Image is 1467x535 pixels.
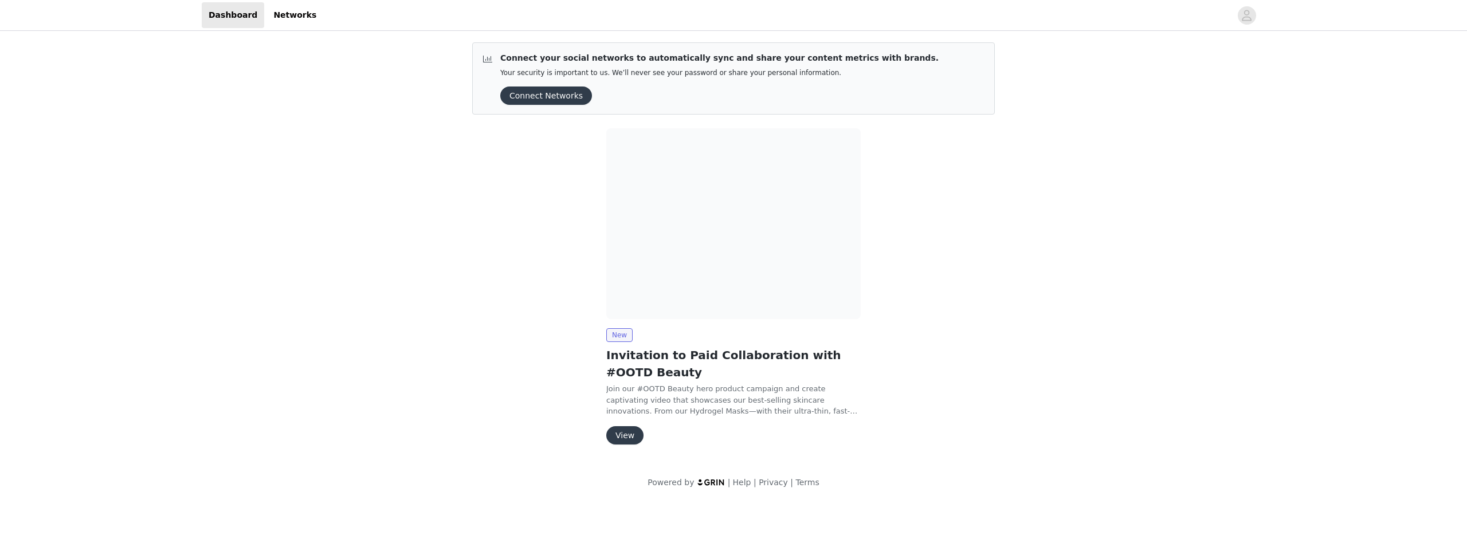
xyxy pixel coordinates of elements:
[790,478,793,487] span: |
[606,128,861,319] img: OOTDBEAUTY
[606,328,633,342] span: New
[606,383,861,417] p: Join our #OOTD Beauty hero product campaign and create captivating video that showcases our best-...
[500,86,592,105] button: Connect Networks
[606,431,644,440] a: View
[648,478,694,487] span: Powered by
[733,478,751,487] a: Help
[202,2,264,28] a: Dashboard
[1241,6,1252,25] div: avatar
[500,69,939,77] p: Your security is important to us. We’ll never see your password or share your personal information.
[697,478,725,486] img: logo
[606,347,861,381] h2: Invitation to Paid Collaboration with #OOTD Beauty
[795,478,819,487] a: Terms
[266,2,323,28] a: Networks
[606,426,644,444] button: View
[754,478,756,487] span: |
[759,478,788,487] a: Privacy
[728,478,731,487] span: |
[500,52,939,64] p: Connect your social networks to automatically sync and share your content metrics with brands.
